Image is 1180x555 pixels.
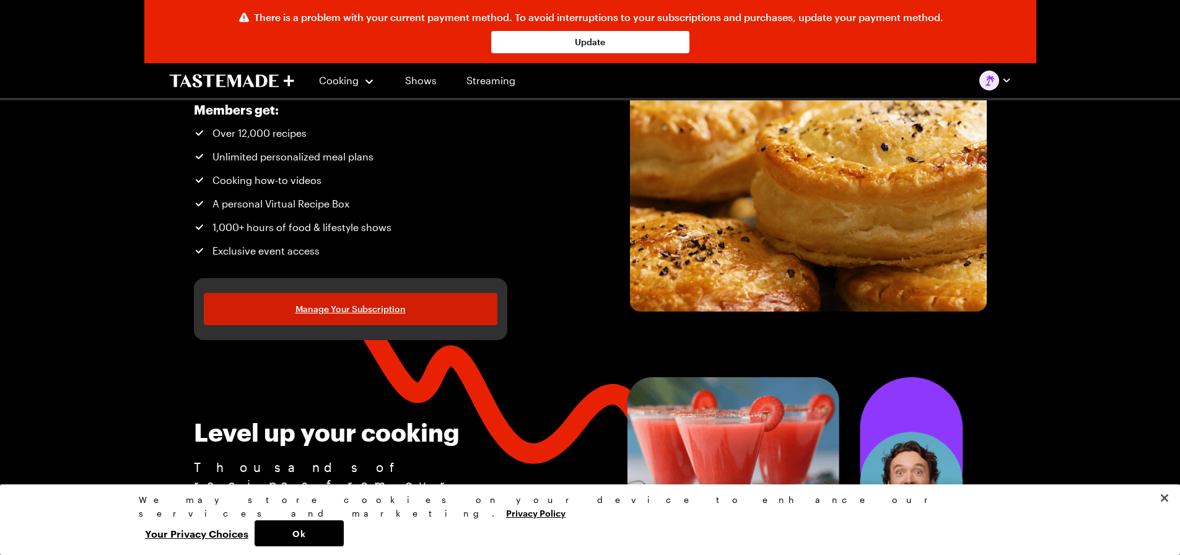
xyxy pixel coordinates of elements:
img: Profile picture [979,71,999,90]
button: Close [1151,484,1178,512]
span: Cooking [319,74,359,86]
button: Profile picture [979,71,1012,90]
span: A personal Virtual Recipe Box [212,196,349,211]
span: Over 12,000 recipes [212,126,307,141]
a: Manage Your Subscription [204,293,497,325]
span: Manage Your Subscription [295,303,406,315]
a: More information about your privacy, opens in a new tab [506,507,566,518]
a: Shows [393,63,449,98]
span: 1,000+ hours of food & lifestyle shows [212,220,391,235]
button: Your Privacy Choices [139,520,255,546]
a: Streaming [454,63,528,98]
div: Privacy [139,493,1031,546]
ul: Tastemade+ Annual subscription benefits [194,126,471,258]
a: To Tastemade Home Page [169,74,294,88]
button: Ok [255,520,344,546]
a: Update [491,31,689,53]
h3: Level up your cooking [194,419,500,446]
div: We may store cookies on your device to enhance our services and marketing. [139,493,1031,520]
span: Unlimited personalized meal plans [212,149,374,164]
span: There is a problem with your current payment method. To avoid interruptions to your subscriptions... [254,10,943,25]
span: Cooking how-to videos [212,173,321,188]
span: Exclusive event access [212,243,320,258]
button: Cooking [319,66,375,95]
h2: Members get: [194,102,471,117]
